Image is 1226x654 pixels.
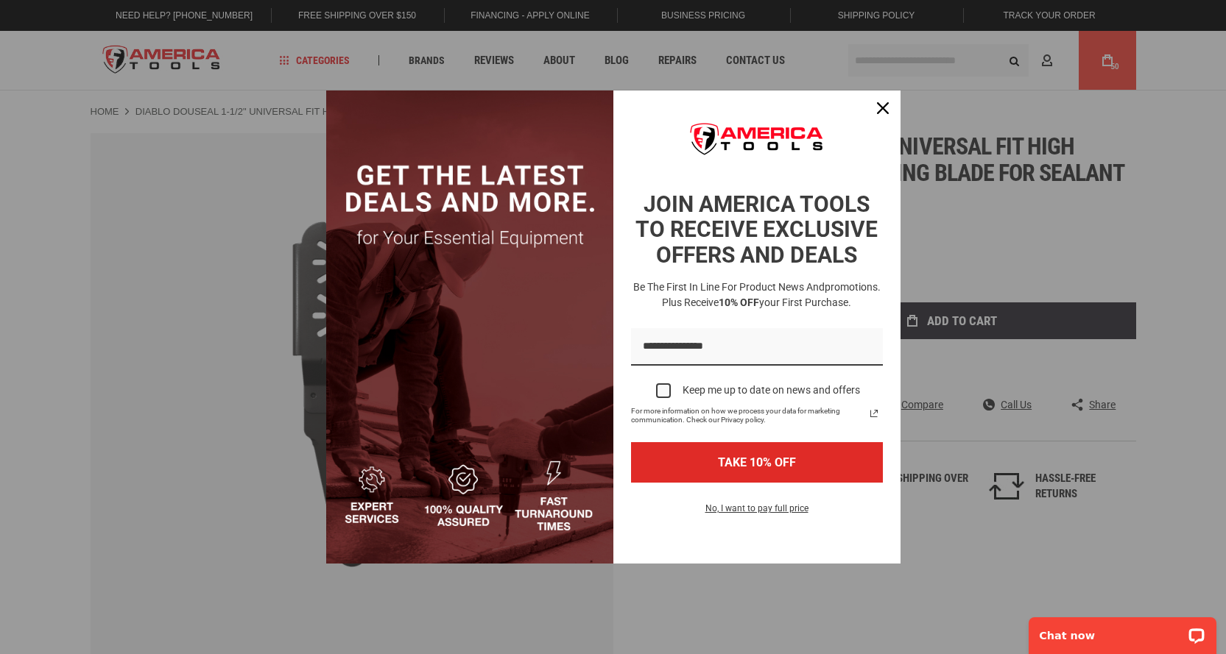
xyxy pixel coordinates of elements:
[635,191,878,268] strong: JOIN AMERICA TOOLS TO RECEIVE EXCLUSIVE OFFERS AND DEALS
[877,102,889,114] svg: close icon
[628,280,886,310] h3: Be the first in line for product news and
[631,328,883,366] input: Email field
[631,407,865,424] span: For more information on how we process your data for marketing communication. Check our Privacy p...
[719,296,759,308] strong: 10% OFF
[631,442,883,483] button: TAKE 10% OFF
[683,384,860,397] div: Keep me up to date on news and offers
[865,90,901,126] button: Close
[694,500,820,525] button: No, I want to pay full price
[865,405,883,422] svg: link icon
[865,405,883,422] a: Read our Privacy Policy
[1019,608,1226,654] iframe: LiveChat chat widget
